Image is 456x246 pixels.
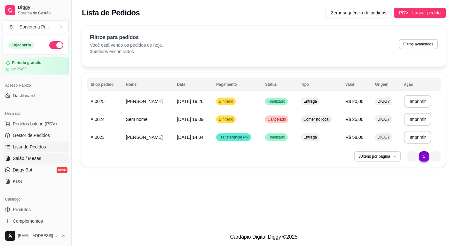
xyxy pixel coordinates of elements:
button: Imprimir [404,113,432,126]
div: 0023 [91,134,118,140]
span: [EMAIL_ADDRESS][DOMAIN_NAME] [18,233,59,238]
li: pagination item 1 active [419,151,429,162]
button: PDV - Lançar pedido [394,8,446,18]
button: Filtros avançados [399,39,438,49]
a: Diggy Botnovo [3,165,69,175]
a: Período gratuitoaté 29/09 [3,57,69,75]
th: Status [261,78,297,91]
span: Transferência Pix [217,135,250,140]
span: DIGGY [376,99,391,104]
span: [DATE] 19:09 [177,117,203,122]
p: 3 pedidos encontrados [90,48,163,55]
article: Período gratuito [12,60,42,65]
button: Imprimir [404,131,432,144]
a: Dashboard [3,91,69,101]
a: Produtos [3,204,69,215]
span: KDS [13,178,22,185]
div: Dia a dia [3,108,69,119]
td: [PERSON_NAME] [122,92,173,110]
button: Select a team [3,20,69,33]
a: Gestor de Pedidos [3,130,69,140]
span: Cancelado [266,117,287,122]
div: Sorveteria Pi ... [20,24,49,30]
h2: Lista de Pedidos [82,8,140,18]
th: Ação [400,78,441,91]
span: Diggy [18,5,66,11]
div: 0024 [91,116,118,123]
span: Dashboard [13,92,35,99]
span: Diggy Bot [13,167,32,173]
a: KDS [3,176,69,186]
div: Catálogo [3,194,69,204]
span: Lista de Pedidos [13,144,46,150]
span: Dinheiro [217,117,234,122]
span: PDV - Lançar pedido [399,9,441,16]
span: S [8,24,14,30]
p: Você está vendo os pedidos de hoje. [90,42,163,48]
span: Finalizado [266,135,287,140]
th: Origem [371,78,400,91]
div: 0025 [91,98,118,105]
span: Gestor de Pedidos [13,132,50,139]
div: Acesso Rápido [3,80,69,91]
a: DiggySistema de Gestão [3,3,69,18]
th: Valor [342,78,371,91]
span: Entrega [302,135,318,140]
button: Alterar Status [49,41,63,49]
nav: pagination navigation [404,148,444,165]
span: Sistema de Gestão [18,11,66,16]
th: Data [173,78,212,91]
th: Pagamento [212,78,261,91]
button: 30itens por página [354,151,401,162]
span: Entrega [302,99,318,104]
span: R$ 20,00 [345,99,364,104]
p: Filtros para pedidos [90,34,163,41]
td: Sem nome [122,110,173,128]
button: Zerar sequência de pedidos [326,8,391,18]
span: [DATE] 19:26 [177,99,203,104]
td: [PERSON_NAME] [122,128,173,146]
span: Dinheiro [217,99,234,104]
span: Comer no local [302,117,331,122]
span: DIGGY [376,117,391,122]
span: Pedidos balcão (PDV) [13,121,57,127]
footer: Cardápio Digital Diggy © 2025 [72,228,456,246]
article: até 29/09 [11,67,27,72]
button: Pedidos balcão (PDV) [3,119,69,129]
a: Lista de Pedidos [3,142,69,152]
th: Nome [122,78,173,91]
span: [DATE] 14:04 [177,135,203,140]
button: Imprimir [404,95,432,108]
span: DIGGY [376,135,391,140]
span: Finalizado [266,99,287,104]
th: Id do pedido [87,78,122,91]
button: [EMAIL_ADDRESS][DOMAIN_NAME] [3,228,69,243]
span: Complementos [13,218,43,224]
span: Produtos [13,206,31,213]
span: Zerar sequência de pedidos [331,9,386,16]
span: R$ 25,00 [345,117,364,122]
a: Salão / Mesas [3,153,69,163]
span: R$ 58,00 [345,135,364,140]
div: Loja aberta [8,42,35,49]
span: Salão / Mesas [13,155,41,162]
th: Tipo [297,78,342,91]
a: Complementos [3,216,69,226]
